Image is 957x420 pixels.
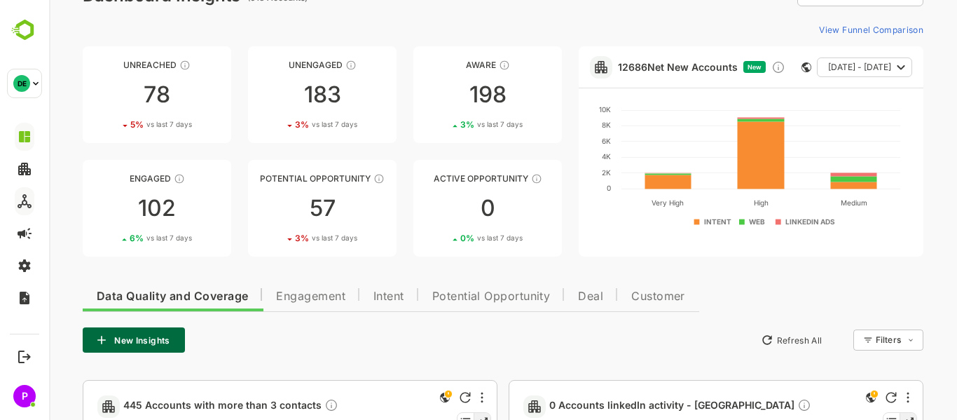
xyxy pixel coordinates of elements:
[48,291,199,302] span: Data Quality and Coverage
[81,233,143,243] div: 6 %
[500,398,762,414] span: 0 Accounts linkedIn activity - [GEOGRAPHIC_DATA]
[428,233,474,243] span: vs last 7 days
[736,217,786,226] text: LINKEDIN ADS
[364,46,513,143] a: AwareThese accounts have just entered the buying cycle and need further nurturing1983%vs last 7 days
[199,197,347,219] div: 57
[364,197,513,219] div: 0
[553,168,562,177] text: 2K
[364,173,513,184] div: Active Opportunity
[748,398,762,414] div: Description not present
[722,60,736,74] div: Discover new ICP-fit accounts showing engagement — via intent surges, anonymous website visits, L...
[558,184,562,192] text: 0
[701,217,717,226] text: WEB
[364,60,513,70] div: Aware
[74,398,295,414] a: 445 Accounts with more than 3 contactsDescription not present
[81,119,143,130] div: 5 %
[125,173,136,184] div: These accounts are warm, further nurturing would qualify them to MQAs
[779,58,842,76] span: [DATE] - [DATE]
[74,398,289,414] span: 445 Accounts with more than 3 contacts
[13,385,36,407] div: P
[500,398,768,414] a: 0 Accounts linkedIn activity - [GEOGRAPHIC_DATA]Description not present
[603,198,635,208] text: Very High
[705,329,779,351] button: Refresh All
[450,60,461,71] div: These accounts have just entered the buying cycle and need further nurturing
[199,160,347,257] a: Potential OpportunityThese accounts are MQAs and can be passed on to Inside Sales573%vs last 7 days
[764,18,874,41] button: View Funnel Comparison
[383,291,502,302] span: Potential Opportunity
[34,327,136,353] button: New Insights
[705,198,720,208] text: High
[34,197,182,219] div: 102
[199,46,347,143] a: UnengagedThese accounts have not shown enough engagement and need nurturing1833%vs last 7 days
[296,60,308,71] div: These accounts have not shown enough engagement and need nurturing
[482,173,493,184] div: These accounts have open opportunities which might be at any of the Sales Stages
[582,291,636,302] span: Customer
[698,63,712,71] span: New
[752,62,762,72] div: This card does not support filter and segments
[97,119,143,130] span: vs last 7 days
[246,119,308,130] div: 3 %
[34,160,182,257] a: EngagedThese accounts are warm, further nurturing would qualify them to MQAs1026%vs last 7 days
[836,392,848,403] div: Refresh
[199,60,347,70] div: Unengaged
[227,291,296,302] span: Engagement
[263,119,308,130] span: vs last 7 days
[199,83,347,106] div: 183
[324,173,336,184] div: These accounts are MQAs and can be passed on to Inside Sales
[275,398,289,414] div: Description not present
[246,233,308,243] div: 3 %
[324,291,355,302] span: Intent
[199,173,347,184] div: Potential Opportunity
[7,17,43,43] img: BambooboxLogoMark.f1c84d78b4c51b1a7b5f700c9845e183.svg
[34,83,182,106] div: 78
[411,392,422,403] div: Refresh
[432,392,434,403] div: More
[550,105,562,114] text: 10K
[569,61,689,73] a: 12686Net New Accounts
[529,291,554,302] span: Deal
[15,347,34,366] button: Logout
[858,392,860,403] div: More
[387,389,404,408] div: This is a global insight. Segment selection is not applicable for this view
[553,121,562,129] text: 8K
[411,233,474,243] div: 0 %
[553,137,562,145] text: 6K
[792,198,818,207] text: Medium
[34,60,182,70] div: Unreached
[813,389,830,408] div: This is a global insight. Segment selection is not applicable for this view
[130,60,142,71] div: These accounts have not been engaged with for a defined time period
[364,83,513,106] div: 198
[411,119,474,130] div: 3 %
[825,327,874,353] div: Filters
[428,119,474,130] span: vs last 7 days
[34,173,182,184] div: Engaged
[768,57,863,77] button: [DATE] - [DATE]
[364,160,513,257] a: Active OpportunityThese accounts have open opportunities which might be at any of the Sales Stage...
[553,152,562,161] text: 4K
[13,75,30,92] div: DE
[827,334,852,345] div: Filters
[34,46,182,143] a: UnreachedThese accounts have not been engaged with for a defined time period785%vs last 7 days
[263,233,308,243] span: vs last 7 days
[97,233,143,243] span: vs last 7 days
